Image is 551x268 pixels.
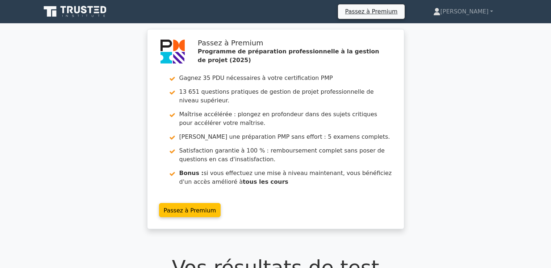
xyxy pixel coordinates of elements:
[441,8,489,15] font: [PERSON_NAME]
[416,4,510,19] a: [PERSON_NAME]
[345,8,398,15] font: Passez à Premium
[159,203,221,217] a: Passez à Premium
[341,7,402,16] a: Passez à Premium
